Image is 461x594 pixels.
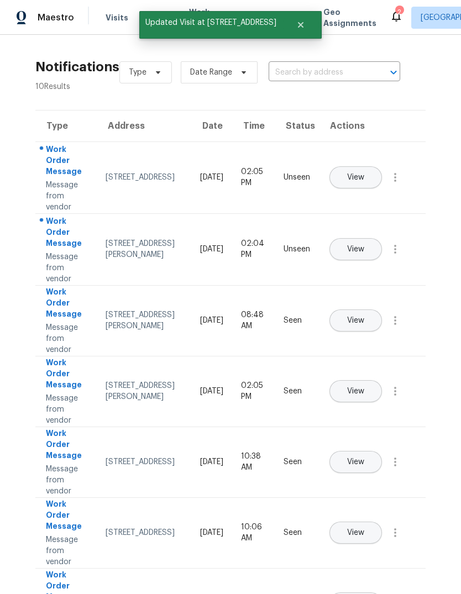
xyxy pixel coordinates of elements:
[241,238,266,260] div: 02:04 PM
[282,14,319,36] button: Close
[106,456,182,467] div: [STREET_ADDRESS]
[46,286,88,322] div: Work Order Message
[200,456,223,467] div: [DATE]
[347,317,364,325] span: View
[200,244,223,255] div: [DATE]
[329,166,382,188] button: View
[241,522,266,544] div: 10:06 AM
[347,458,364,466] span: View
[106,12,128,23] span: Visits
[46,357,88,393] div: Work Order Message
[323,7,376,29] span: Geo Assignments
[284,315,310,326] div: Seen
[275,111,319,141] th: Status
[106,527,182,538] div: [STREET_ADDRESS]
[189,7,217,29] span: Work Orders
[46,215,88,251] div: Work Order Message
[329,309,382,332] button: View
[46,464,88,497] div: Message from vendor
[329,380,382,402] button: View
[241,380,266,402] div: 02:05 PM
[106,238,182,260] div: [STREET_ADDRESS][PERSON_NAME]
[269,64,369,81] input: Search by address
[347,529,364,537] span: View
[319,111,426,141] th: Actions
[191,111,232,141] th: Date
[386,65,401,80] button: Open
[284,172,310,183] div: Unseen
[106,309,182,332] div: [STREET_ADDRESS][PERSON_NAME]
[284,386,310,397] div: Seen
[241,309,266,332] div: 08:48 AM
[395,7,403,18] div: 2
[347,174,364,182] span: View
[35,81,119,92] div: 10 Results
[200,172,223,183] div: [DATE]
[329,522,382,544] button: View
[46,251,88,285] div: Message from vendor
[46,393,88,426] div: Message from vendor
[139,11,282,34] span: Updated Visit at [STREET_ADDRESS]
[35,61,119,72] h2: Notifications
[200,527,223,538] div: [DATE]
[46,322,88,355] div: Message from vendor
[46,144,88,180] div: Work Order Message
[347,387,364,396] span: View
[46,534,88,567] div: Message from vendor
[35,111,97,141] th: Type
[241,451,266,473] div: 10:38 AM
[232,111,275,141] th: Time
[190,67,232,78] span: Date Range
[106,172,182,183] div: [STREET_ADDRESS]
[284,244,310,255] div: Unseen
[200,315,223,326] div: [DATE]
[284,527,310,538] div: Seen
[200,386,223,397] div: [DATE]
[347,245,364,254] span: View
[241,166,266,188] div: 02:05 PM
[46,180,88,213] div: Message from vendor
[129,67,146,78] span: Type
[46,428,88,464] div: Work Order Message
[38,12,74,23] span: Maestro
[106,380,182,402] div: [STREET_ADDRESS][PERSON_NAME]
[284,456,310,467] div: Seen
[329,451,382,473] button: View
[329,238,382,260] button: View
[46,498,88,534] div: Work Order Message
[97,111,191,141] th: Address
